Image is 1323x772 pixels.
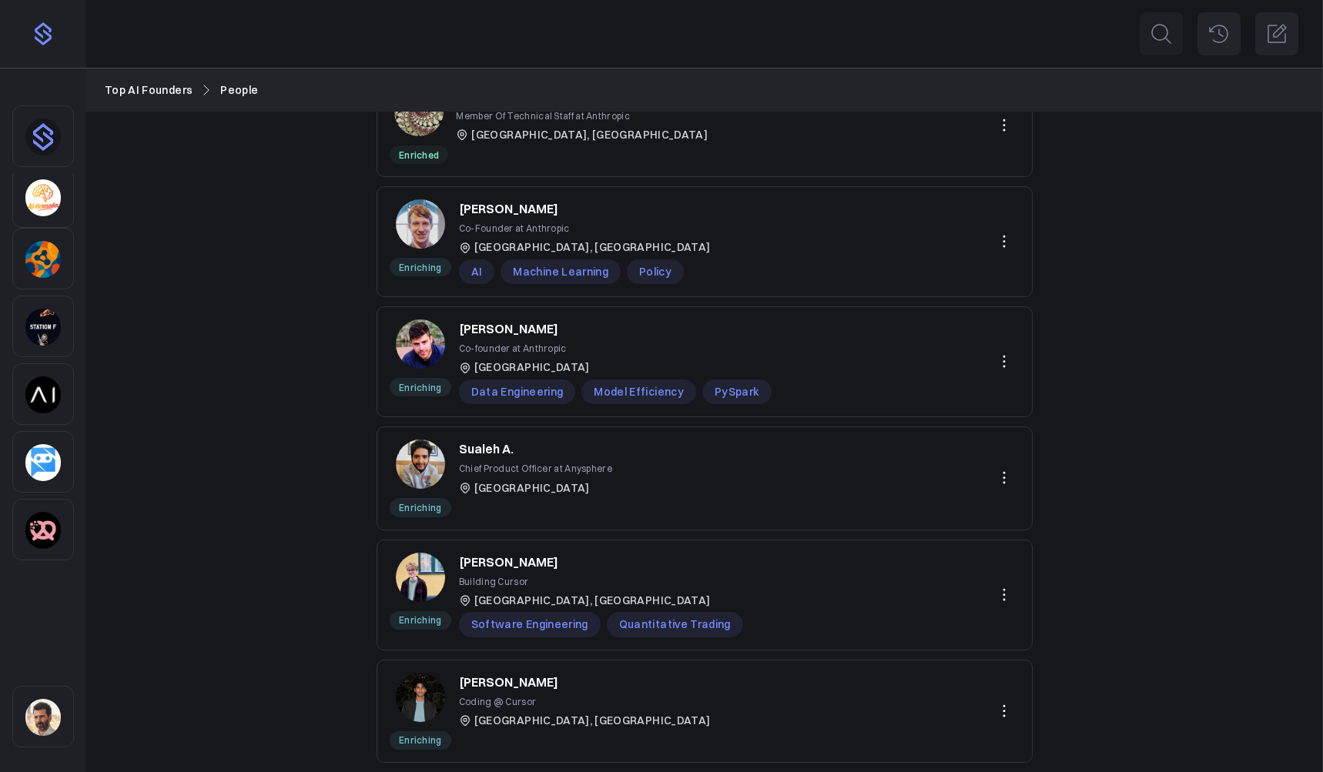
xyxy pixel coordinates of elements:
[459,319,558,338] a: [PERSON_NAME]
[474,239,711,256] span: [GEOGRAPHIC_DATA], [GEOGRAPHIC_DATA]
[581,379,696,404] span: Model Efficiency
[474,480,590,496] span: [GEOGRAPHIC_DATA]
[25,376,61,413] img: skpjks9cul1iqpbcjl4313d98ve6
[25,119,61,155] img: dhnou9yomun9587rl8johsq6w6vr
[396,199,445,249] img: c4064713b67a0a5bae7e3b8c5cbe3764ab7fa09e.jpg
[474,359,590,376] span: [GEOGRAPHIC_DATA]
[474,592,711,609] span: [GEOGRAPHIC_DATA], [GEOGRAPHIC_DATA]
[390,258,451,276] p: Enriching
[459,379,576,404] span: Data Engineering
[459,553,558,571] a: [PERSON_NAME]
[396,673,445,722] img: 289d510fc6734f3ea5f5569beea7631f38ffa7b2.jpg
[390,145,448,164] p: Enriched
[220,82,258,99] a: People
[456,109,708,123] p: Member Of Technical Staff at Anthropic
[390,731,451,750] p: Enriching
[627,259,684,284] span: Policy
[501,259,621,284] span: Machine Learning
[459,694,711,709] p: Coding @ Cursor
[25,699,61,736] img: sqr4epb0z8e5jm577i6jxqftq3ng
[25,309,61,346] img: stationf.co
[25,241,61,278] img: 6gff4iocxuy891buyeergockefh7
[459,221,711,236] p: Co-Founder at Anthropic
[396,319,445,369] img: dbba712db364aeff5ca5b4be2461d6b361e5ce16.jpg
[390,378,451,396] p: Enriching
[474,712,711,729] span: [GEOGRAPHIC_DATA], [GEOGRAPHIC_DATA]
[459,673,558,691] a: [PERSON_NAME]
[702,379,772,404] span: PySpark
[459,341,772,356] p: Co-founder at Anthropic
[105,82,1305,99] nav: Breadcrumb
[459,199,558,218] a: [PERSON_NAME]
[396,553,445,602] img: 85974e6d2ae943cc2c3fcc86ede7e4f92be52b57.jpg
[471,126,708,143] span: [GEOGRAPHIC_DATA], [GEOGRAPHIC_DATA]
[25,179,61,216] img: 2jp1kfh9ib76c04m8niqu4f45e0u
[607,612,743,637] span: Quantitative Trading
[459,259,495,284] span: AI
[31,22,55,46] img: purple-logo-f4f985042447f6d3a21d9d2f6d8e0030207d587b440d52f708815e5968048218.png
[459,461,612,476] p: Chief Product Officer at Anysphere
[459,612,601,637] span: Software Engineering
[390,498,451,516] p: Enriching
[390,611,451,630] p: Enriching
[105,82,193,99] a: Top AI Founders
[394,87,444,136] img: da7a2c71e742272b8bc9b531aba2ca2aa9cc932c.jpg
[459,574,743,589] p: Building Cursor
[25,512,61,549] img: bitsandpretzels.com
[459,439,514,458] a: Sualeh A.
[25,444,61,481] img: botrepreneurs.live
[396,439,445,489] img: e214f6f4e517e88a3c1d411198a393a6e71b0b0c.jpg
